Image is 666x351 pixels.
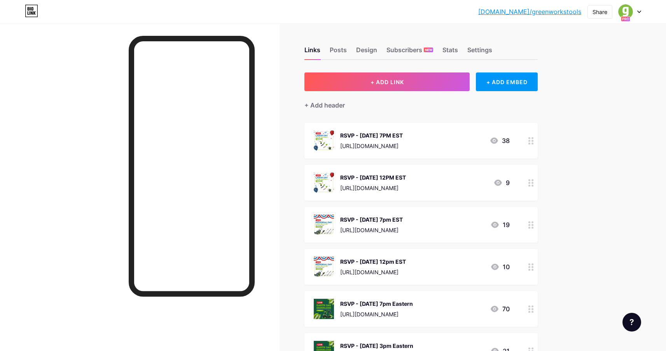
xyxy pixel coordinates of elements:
[425,48,432,52] span: NEW
[476,72,538,91] div: + ADD EMBED
[442,45,458,59] div: Stats
[478,7,581,16] a: [DOMAIN_NAME]/greenworkstools
[314,257,334,277] img: RSVP - Fri. May 24th at 12pm EST
[304,101,345,110] div: + Add header
[340,142,403,150] div: [URL][DOMAIN_NAME]
[618,4,633,19] img: greenworks
[340,173,406,182] div: RSVP - [DATE] 12PM EST
[314,215,334,235] img: RSVP - Thurs. May 23rd at 7pm EST
[467,45,492,59] div: Settings
[490,262,510,272] div: 10
[371,79,404,85] span: + ADD LINK
[386,45,433,59] div: Subscribers
[340,268,406,276] div: [URL][DOMAIN_NAME]
[489,136,510,145] div: 38
[314,131,334,151] img: RSVP - WED, AUGUST 28TH 7PM EST
[340,342,413,350] div: RSVP - [DATE] 3pm Eastern
[490,220,510,229] div: 19
[314,299,334,319] img: RSVP - Thurs. April 18th, 7pm Eastern
[493,178,510,187] div: 9
[340,300,413,308] div: RSVP - [DATE] 7pm Eastern
[340,184,406,192] div: [URL][DOMAIN_NAME]
[340,215,403,224] div: RSVP - [DATE] 7pm EST
[304,45,320,59] div: Links
[330,45,347,59] div: Posts
[490,304,510,314] div: 70
[340,310,413,318] div: [URL][DOMAIN_NAME]
[340,258,406,266] div: RSVP - [DATE] 12pm EST
[314,173,334,193] img: RSVP - THURS, AUGUST 29TH 12PM EST
[304,72,470,91] button: + ADD LINK
[340,131,403,139] div: RSVP - [DATE] 7PM EST
[593,8,607,16] div: Share
[356,45,377,59] div: Design
[340,226,403,234] div: [URL][DOMAIN_NAME]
